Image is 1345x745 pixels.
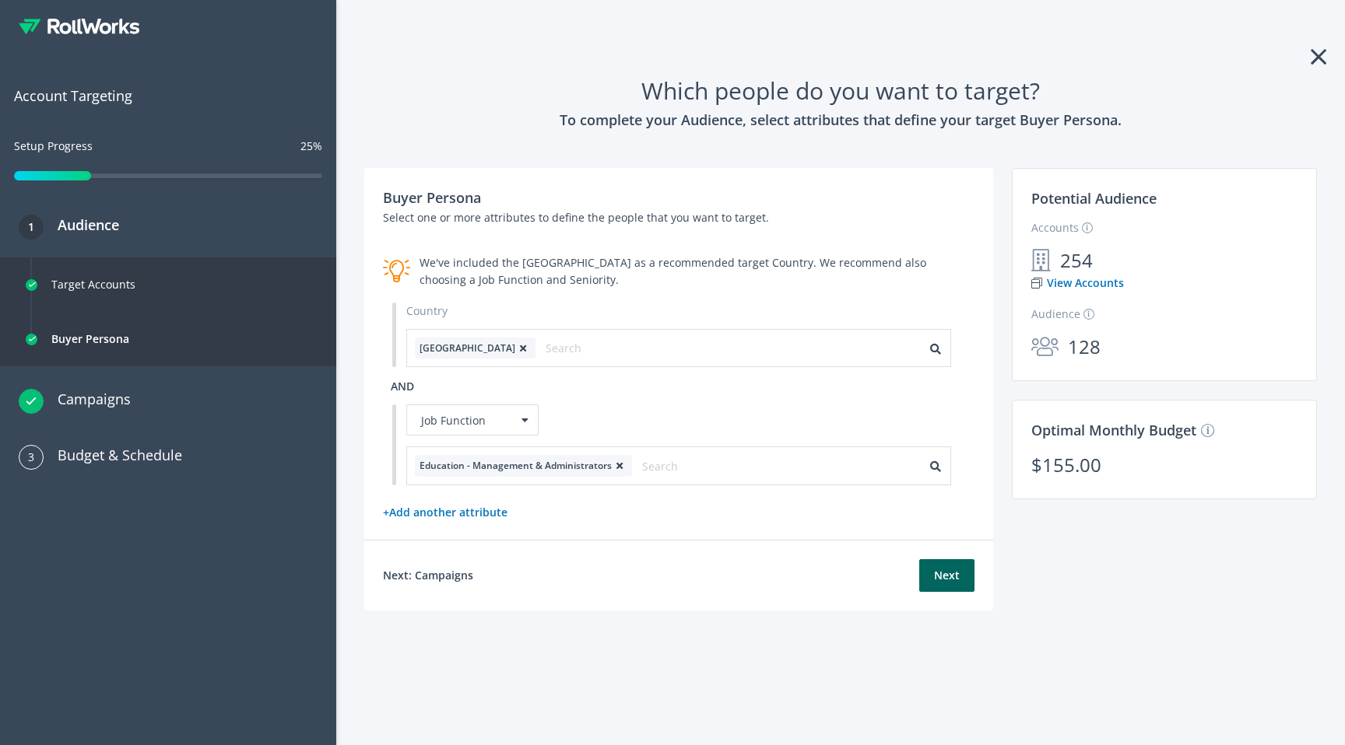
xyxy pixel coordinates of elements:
span: Account Targeting [14,85,322,107]
h3: Buyer Persona [383,187,975,208]
a: View Accounts [1031,275,1124,292]
label: Audience [1031,306,1094,323]
div: RollWorks [19,19,318,35]
label: Accounts [1031,219,1093,236]
h3: To complete your Audience, select attributes that define your target Buyer Persona. [364,109,1317,131]
span: and [391,379,414,393]
a: + Add another attribute [383,505,507,519]
div: We've included the [GEOGRAPHIC_DATA] as a recommended target Country. We recommend also choosing ... [420,254,975,289]
span: Education - Management & Administrators [420,455,612,477]
div: Target Accounts [51,266,135,303]
h3: Audience [44,214,119,236]
label: Country [406,303,448,320]
h1: Which people do you want to target? [364,72,1317,109]
p: Select one or more attributes to define the people that you want to target. [383,209,975,226]
div: 155.00 [1042,450,1101,480]
div: Setup Progress [14,138,93,169]
h3: Campaigns [44,388,131,410]
span: 254 [1051,246,1102,275]
h4: Next: Campaigns [383,567,473,584]
h3: Potential Audience [1031,187,1298,219]
span: 3 [28,445,34,470]
span: 128 [1059,332,1110,362]
span: 1 [28,215,34,240]
span: [GEOGRAPHIC_DATA] [420,338,515,359]
input: Search [546,338,685,359]
button: Next [919,559,975,592]
div: 25% [300,138,322,155]
div: Buyer Persona [51,320,129,358]
h3: Budget & Schedule [44,444,182,466]
div: Job Function [406,404,539,435]
div: $ [1031,450,1042,480]
input: Search [642,455,781,477]
span: Optimal Monthly Budget [1031,421,1201,439]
